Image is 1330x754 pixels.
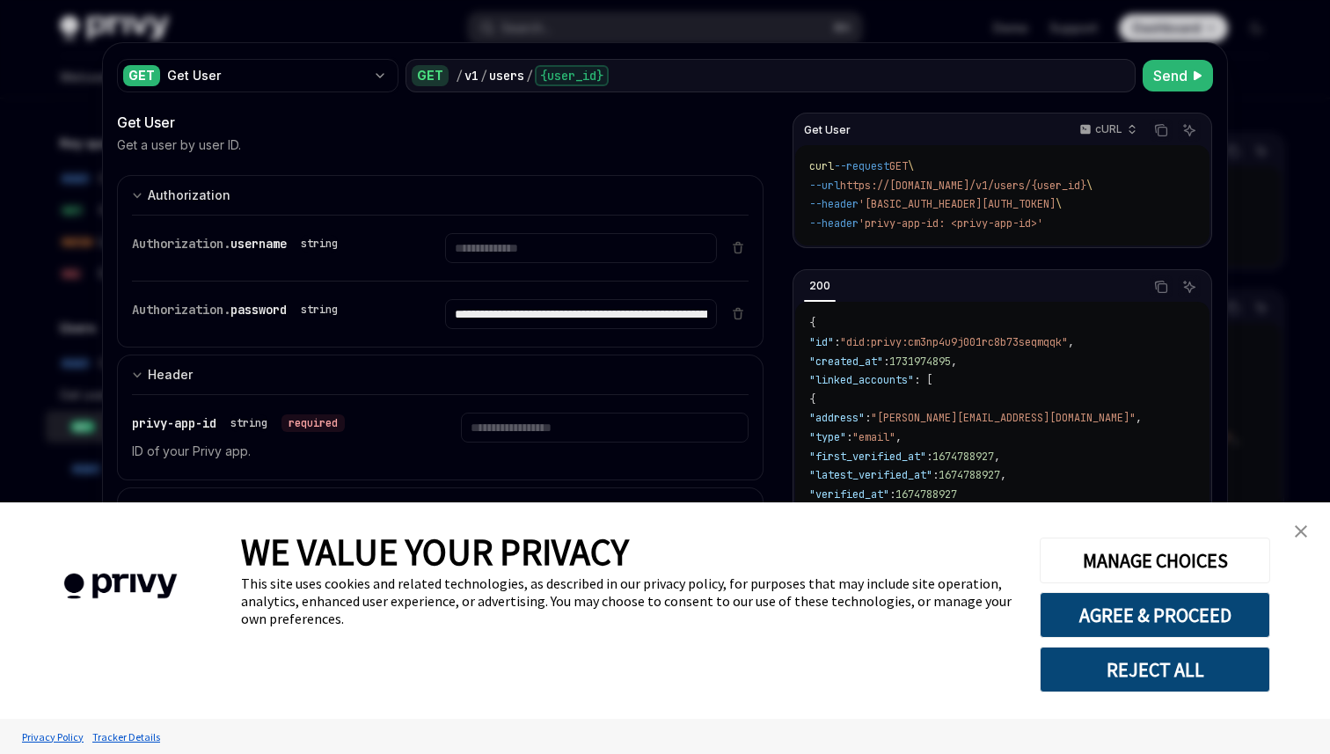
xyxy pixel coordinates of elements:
[840,335,1068,349] span: "did:privy:cm3np4u9j001rc8b73seqmqqk"
[932,468,939,482] span: :
[148,497,176,518] div: Path
[1295,525,1307,538] img: close banner
[809,487,889,501] span: "verified_at"
[727,240,749,254] button: Delete item
[809,373,914,387] span: "linked_accounts"
[727,306,749,320] button: Delete item
[412,65,449,86] div: GET
[846,430,852,444] span: :
[132,415,216,431] span: privy-app-id
[1153,65,1187,86] span: Send
[132,299,345,320] div: Authorization.password
[230,236,287,252] span: username
[840,179,1086,193] span: https://[DOMAIN_NAME]/v1/users/{user_id}
[117,355,764,394] button: Expand input section
[456,67,463,84] div: /
[926,450,932,464] span: :
[241,575,1013,627] div: This site uses cookies and related technologies, as described in our privacy policy, for purposes...
[132,302,230,318] span: Authorization.
[883,355,889,369] span: :
[809,316,815,330] span: {
[1178,275,1201,298] button: Ask AI
[834,159,889,173] span: --request
[994,450,1000,464] span: ,
[1178,119,1201,142] button: Ask AI
[809,392,815,406] span: {
[117,487,764,527] button: Expand input section
[1136,411,1142,425] span: ,
[809,216,859,231] span: --header
[809,450,926,464] span: "first_verified_at"
[1056,197,1062,211] span: \
[1040,538,1270,583] button: MANAGE CHOICES
[132,441,419,462] p: ID of your Privy app.
[1150,119,1173,142] button: Copy the contents from the code block
[1000,468,1006,482] span: ,
[914,373,932,387] span: : [
[834,335,840,349] span: :
[26,548,215,625] img: company logo
[809,197,859,211] span: --header
[1095,122,1122,136] p: cURL
[852,430,895,444] span: "email"
[809,411,865,425] span: "address"
[117,112,764,133] div: Get User
[88,721,164,752] a: Tracker Details
[809,335,834,349] span: "id"
[281,414,345,432] div: required
[1143,60,1213,92] button: Send
[18,721,88,752] a: Privacy Policy
[889,159,908,173] span: GET
[1283,514,1319,549] a: close banner
[445,233,716,263] input: Enter username
[480,67,487,84] div: /
[809,468,932,482] span: "latest_verified_at"
[809,179,840,193] span: --url
[865,411,871,425] span: :
[1150,275,1173,298] button: Copy the contents from the code block
[889,355,951,369] span: 1731974895
[535,65,609,86] div: {user_id}
[1068,335,1074,349] span: ,
[526,67,533,84] div: /
[445,299,716,329] input: Enter password
[1070,115,1144,145] button: cURL
[951,355,957,369] span: ,
[123,65,160,86] div: GET
[132,236,230,252] span: Authorization.
[167,67,366,84] div: Get User
[464,67,479,84] div: v1
[939,468,1000,482] span: 1674788927
[1086,179,1092,193] span: \
[489,67,524,84] div: users
[241,529,629,575] span: WE VALUE YOUR PRIVACY
[895,487,957,501] span: 1674788927
[871,411,1136,425] span: "[PERSON_NAME][EMAIL_ADDRESS][DOMAIN_NAME]"
[908,159,914,173] span: \
[1040,592,1270,638] button: AGREE & PROCEED
[809,430,846,444] span: "type"
[889,487,895,501] span: :
[148,185,230,206] div: Authorization
[117,136,241,154] p: Get a user by user ID.
[117,175,764,215] button: Expand input section
[895,430,902,444] span: ,
[1040,647,1270,692] button: REJECT ALL
[117,57,398,94] button: GETGet User
[230,302,287,318] span: password
[132,233,345,254] div: Authorization.username
[461,413,748,443] input: Enter privy-app-id
[859,216,1043,231] span: 'privy-app-id: <privy-app-id>'
[809,159,834,173] span: curl
[809,355,883,369] span: "created_at"
[132,413,345,434] div: privy-app-id
[859,197,1056,211] span: '[BASIC_AUTH_HEADER][AUTH_TOKEN]
[804,275,836,296] div: 200
[932,450,994,464] span: 1674788927
[804,123,851,137] span: Get User
[148,364,193,385] div: Header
